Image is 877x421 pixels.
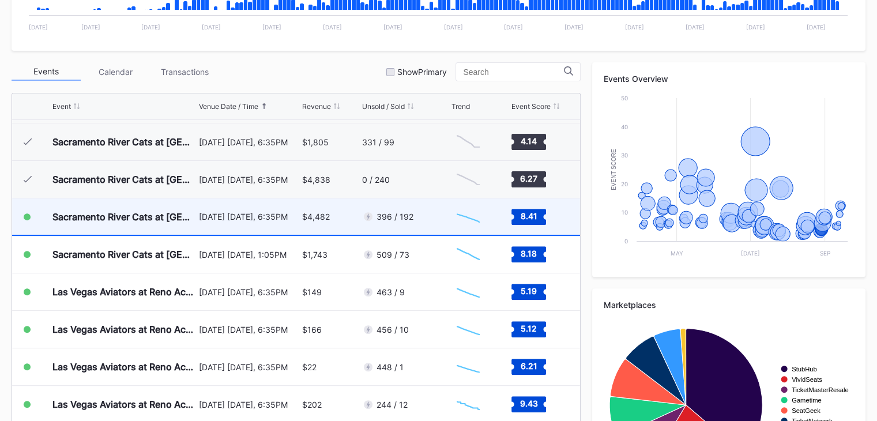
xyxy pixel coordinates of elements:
[521,136,537,146] text: 4.14
[820,250,830,257] text: Sep
[302,400,322,409] div: $202
[377,250,409,260] div: 509 / 73
[686,24,705,31] text: [DATE]
[792,386,848,393] text: TicketMasterResale
[302,287,322,297] div: $149
[621,123,628,130] text: 40
[621,95,628,102] text: 50
[199,212,299,221] div: [DATE] [DATE], 6:35PM
[199,287,299,297] div: [DATE] [DATE], 6:35PM
[52,102,71,111] div: Event
[451,202,485,231] svg: Chart title
[451,390,485,419] svg: Chart title
[52,399,196,410] div: Las Vegas Aviators at Reno Aces
[199,175,299,185] div: [DATE] [DATE], 6:35PM
[150,63,219,81] div: Transactions
[377,400,408,409] div: 244 / 12
[806,24,825,31] text: [DATE]
[199,250,299,260] div: [DATE] [DATE], 1:05PM
[323,24,342,31] text: [DATE]
[302,325,322,334] div: $166
[451,240,485,269] svg: Chart title
[199,102,258,111] div: Venue Date / Time
[451,315,485,344] svg: Chart title
[621,152,628,159] text: 30
[621,181,628,187] text: 20
[199,137,299,147] div: [DATE] [DATE], 6:35PM
[451,165,485,194] svg: Chart title
[377,362,404,372] div: 448 / 1
[746,24,765,31] text: [DATE]
[202,24,221,31] text: [DATE]
[199,362,299,372] div: [DATE] [DATE], 6:35PM
[451,277,485,306] svg: Chart title
[451,102,469,111] div: Trend
[564,24,584,31] text: [DATE]
[377,325,409,334] div: 456 / 10
[362,175,390,185] div: 0 / 240
[397,67,447,77] div: Show Primary
[741,250,760,257] text: [DATE]
[611,149,617,190] text: Event Score
[604,74,854,84] div: Events Overview
[52,324,196,335] div: Las Vegas Aviators at Reno Aces
[521,286,537,296] text: 5.19
[511,102,551,111] div: Event Score
[792,366,817,373] text: StubHub
[451,127,485,156] svg: Chart title
[199,325,299,334] div: [DATE] [DATE], 6:35PM
[302,212,330,221] div: $4,482
[444,24,463,31] text: [DATE]
[302,362,317,372] div: $22
[262,24,281,31] text: [DATE]
[520,174,537,183] text: 6.27
[52,286,196,298] div: Las Vegas Aviators at Reno Aces
[792,376,822,383] text: VividSeats
[52,249,196,260] div: Sacramento River Cats at [GEOGRAPHIC_DATA] Aces
[302,102,331,111] div: Revenue
[792,407,820,414] text: SeatGeek
[792,397,822,404] text: Gametime
[377,212,413,221] div: 396 / 192
[302,137,329,147] div: $1,805
[671,250,684,257] text: May
[52,211,196,223] div: Sacramento River Cats at [GEOGRAPHIC_DATA] Aces
[622,209,628,216] text: 10
[520,399,537,408] text: 9.43
[521,249,537,258] text: 8.18
[625,24,644,31] text: [DATE]
[504,24,523,31] text: [DATE]
[463,67,564,77] input: Search
[624,238,628,245] text: 0
[199,400,299,409] div: [DATE] [DATE], 6:35PM
[81,24,100,31] text: [DATE]
[141,24,160,31] text: [DATE]
[604,300,854,310] div: Marketplaces
[362,137,394,147] div: 331 / 99
[302,175,330,185] div: $4,838
[302,250,328,260] div: $1,743
[377,287,405,297] div: 463 / 9
[521,324,537,333] text: 5.12
[520,210,537,220] text: 8.41
[52,136,196,148] div: Sacramento River Cats at [GEOGRAPHIC_DATA] Aces
[362,102,405,111] div: Unsold / Sold
[520,361,537,371] text: 6.21
[12,63,81,81] div: Events
[383,24,402,31] text: [DATE]
[451,352,485,381] svg: Chart title
[52,361,196,373] div: Las Vegas Aviators at Reno Aces
[52,174,196,185] div: Sacramento River Cats at [GEOGRAPHIC_DATA] Aces
[81,63,150,81] div: Calendar
[604,92,853,265] svg: Chart title
[29,24,48,31] text: [DATE]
